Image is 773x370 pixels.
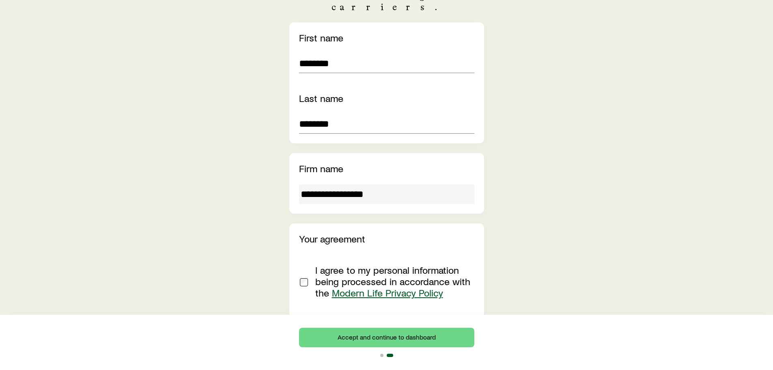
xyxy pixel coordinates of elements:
span: I agree to my personal information being processed in accordance with the [315,264,470,299]
a: Modern Life Privacy Policy [332,287,443,299]
label: Your agreement [299,233,365,245]
input: I agree to my personal information being processed in accordance with the Modern Life Privacy Policy [300,278,308,286]
label: Firm name [299,162,343,174]
label: First name [299,32,343,43]
label: Last name [299,92,343,104]
button: Accept and continue to dashboard [299,328,474,347]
